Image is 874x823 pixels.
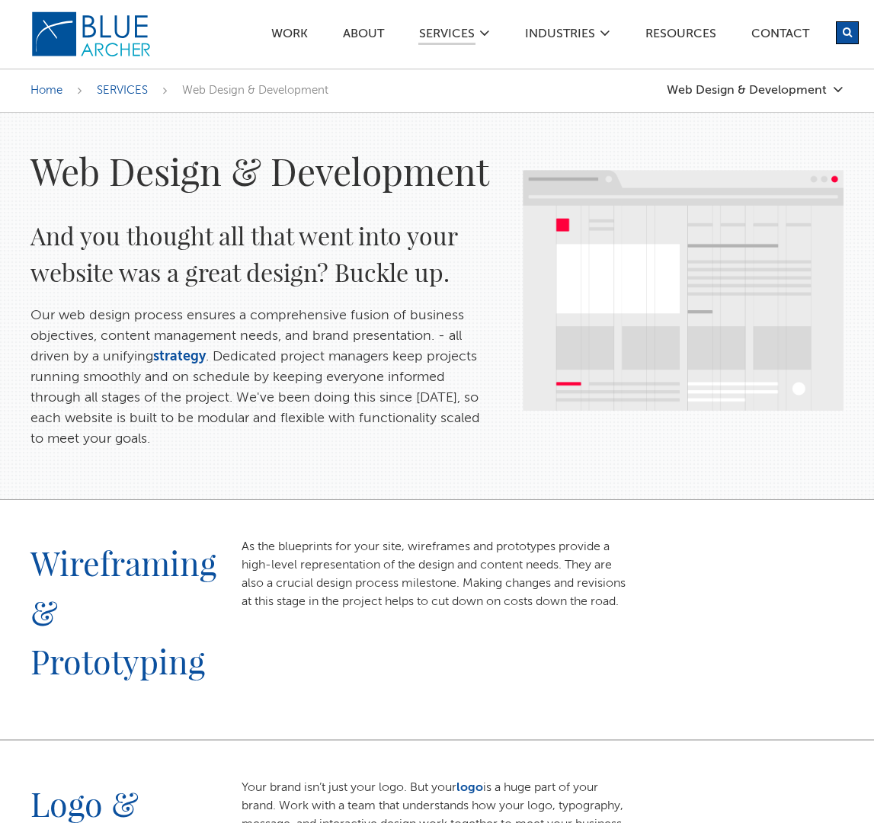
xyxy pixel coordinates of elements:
p: As the blueprints for your site, wireframes and prototypes provide a high-level representation of... [242,538,633,611]
h2: And you thought all that went into your website was a great design? Buckle up. [30,217,492,290]
a: SERVICES [97,85,148,96]
h2: Wireframing & Prototyping [30,538,211,716]
span: Web Design & Development [182,85,328,96]
a: Contact [751,28,810,44]
a: ABOUT [342,28,385,44]
a: Work [271,28,309,44]
a: Industries [524,28,596,44]
a: Resources [645,28,717,44]
img: Blue Archer Logo [30,11,152,58]
a: logo [456,782,483,794]
h1: Web Design & Development [30,147,492,194]
a: strategy [153,350,206,363]
p: Our web design process ensures a comprehensive fusion of business objectives, content management ... [30,306,492,450]
a: Home [30,85,62,96]
a: SERVICES [418,28,475,45]
img: what%2Dwe%2Ddo%2DWebdesign%2D%281%29.png [523,170,844,411]
a: Web Design & Development [667,84,844,97]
